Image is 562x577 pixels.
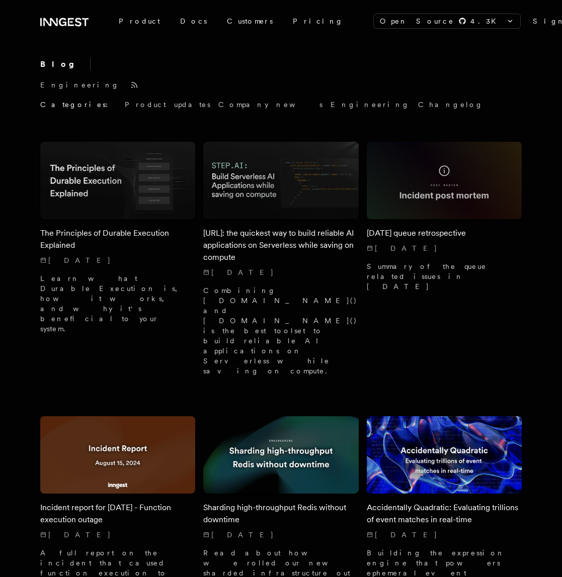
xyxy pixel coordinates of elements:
[40,502,195,526] h2: Incident report for [DATE] - Function execution outage
[367,502,522,526] h2: Accidentally Quadratic: Evaluating trillions of event matches in real-time
[40,80,120,90] p: Engineering
[109,12,170,30] div: Product
[203,267,358,277] p: [DATE]
[367,142,522,219] img: Featured image for October 2024 queue retrospective blog post
[367,243,522,253] p: [DATE]
[367,530,522,540] p: [DATE]
[470,16,502,26] span: 4.3 K
[331,100,410,110] a: Engineering
[40,100,117,110] span: Categories:
[203,227,358,263] h2: [URL]: the quickest way to build reliable AI applications on Serverless while saving on compute
[367,142,522,292] a: Featured image for October 2024 queue retrospective blog post[DATE] queue retrospective[DATE] Sum...
[40,142,195,334] a: Featured image for The Principles of Durable Execution Explained blog postThe Principles of Durab...
[40,255,195,265] p: [DATE]
[367,416,522,494] img: Featured image for Accidentally Quadratic: Evaluating trillions of event matches in real-time blo...
[203,142,358,219] img: Featured image for step.ai: the quickest way to build reliable AI applications on Serverless whil...
[380,16,454,26] span: Open Source
[218,100,323,110] a: Company news
[367,227,522,239] h2: [DATE] queue retrospective
[367,261,522,292] p: Summary of the queue related issues in [DATE]
[40,530,195,540] p: [DATE]
[170,12,217,30] a: Docs
[40,227,195,251] h2: The Principles of Durable Execution Explained
[418,100,484,110] a: Changelog
[203,142,358,376] a: Featured image for step.ai: the quickest way to build reliable AI applications on Serverless whil...
[125,100,210,110] a: Product updates
[40,273,195,334] p: Learn what Durable Execution is, how it works, and why it's beneficial to your system.
[203,416,358,494] img: Featured image for Sharding high-throughput Redis without downtime blog post
[203,530,358,540] p: [DATE]
[283,12,353,30] a: Pricing
[40,416,195,494] img: Featured image for Incident report for August 16, 2024 - Function execution outage blog post
[217,12,283,30] a: Customers
[40,142,195,219] img: Featured image for The Principles of Durable Execution Explained blog post
[203,502,358,526] h2: Sharding high-throughput Redis without downtime
[40,58,91,70] h2: Blog
[203,285,358,376] p: Combining [DOMAIN_NAME]() and [DOMAIN_NAME]() is the best toolset to build reliable AI applicatio...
